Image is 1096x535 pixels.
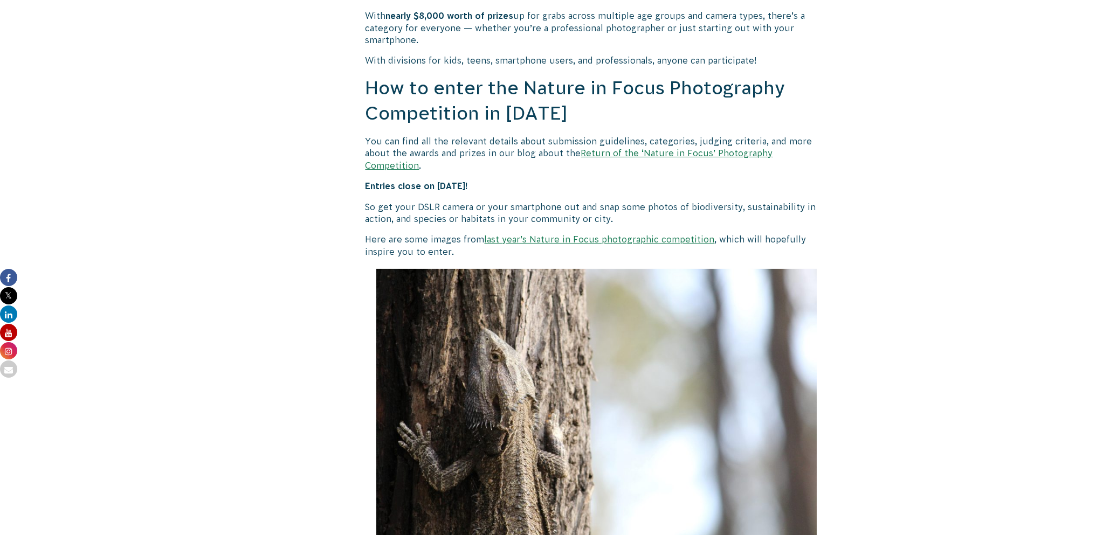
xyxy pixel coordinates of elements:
strong: Entries close on [DATE]! [366,181,468,191]
strong: nearly $8,000 worth of prizes [386,11,514,20]
p: With divisions for kids, teens, smartphone users, and professionals, anyone can participate! [366,54,828,66]
a: Return of the ‘Nature in Focus’ Photography Competition [366,148,773,170]
h2: How to enter the Nature in Focus Photography Competition in [DATE] [366,75,828,127]
p: With up for grabs across multiple age groups and camera types, there’s a category for everyone — ... [366,10,828,46]
p: You can find all the relevant details about submission guidelines, categories, judging criteria, ... [366,135,828,171]
a: last year’s Nature in Focus photographic competition [485,234,715,244]
p: Here are some images from , which will hopefully inspire you to enter. [366,233,828,258]
p: So get your DSLR camera or your smartphone out and snap some photos of biodiversity, sustainabili... [366,201,828,225]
